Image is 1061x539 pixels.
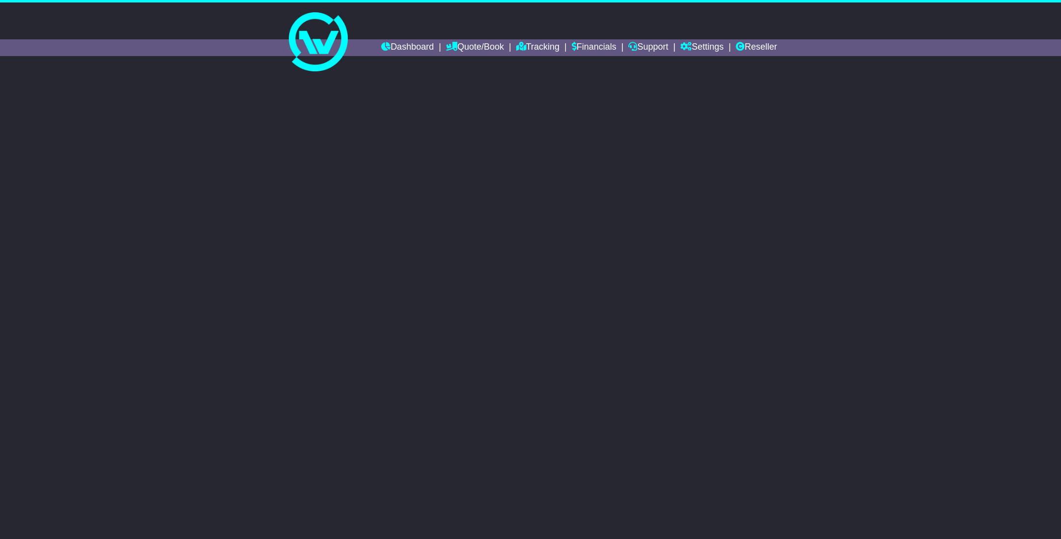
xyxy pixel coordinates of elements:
[381,39,434,56] a: Dashboard
[628,39,668,56] a: Support
[736,39,777,56] a: Reseller
[680,39,724,56] a: Settings
[572,39,616,56] a: Financials
[446,39,504,56] a: Quote/Book
[516,39,559,56] a: Tracking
